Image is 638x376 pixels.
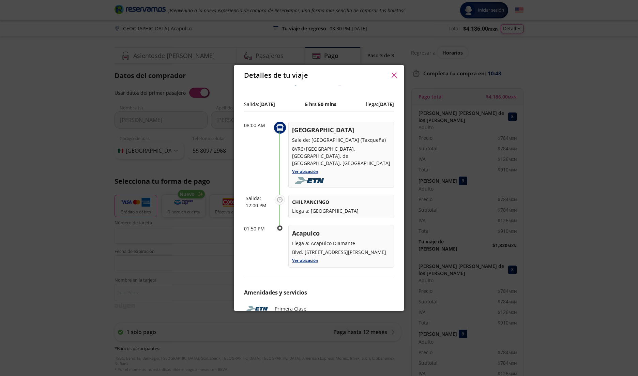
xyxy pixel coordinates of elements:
img: etn-lujo.png [292,177,329,184]
p: Amenidades y servicios [244,288,394,297]
p: [GEOGRAPHIC_DATA] [292,125,390,135]
p: Llega a: Acapulco Diamante [292,240,390,247]
a: Ver ubicación [292,257,318,263]
a: Ver ubicación [292,168,318,174]
p: Salida: [244,101,275,108]
p: Detalles de tu viaje [244,70,308,80]
b: [DATE] [259,101,275,107]
p: Acapulco [292,229,390,238]
p: Primera Clase [275,305,306,312]
p: CHILPANCINGO [292,198,390,206]
p: Blvd. [STREET_ADDRESS][PERSON_NAME] [292,249,390,256]
p: Llega a: [GEOGRAPHIC_DATA] [292,207,390,214]
p: Sale de: [GEOGRAPHIC_DATA] (Taxqueña) [292,136,390,144]
p: 01:50 PM [244,225,271,232]
p: 8VR6+[GEOGRAPHIC_DATA], [GEOGRAPHIC_DATA]. de [GEOGRAPHIC_DATA], [GEOGRAPHIC_DATA] [292,145,390,167]
p: llega: [366,101,394,108]
p: 08:00 AM [244,122,271,129]
b: [DATE] [378,101,394,107]
img: ETN [244,303,271,314]
p: 5 hrs 50 mins [305,101,336,108]
p: Salida: [246,195,271,202]
p: 12:00 PM [246,202,271,209]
